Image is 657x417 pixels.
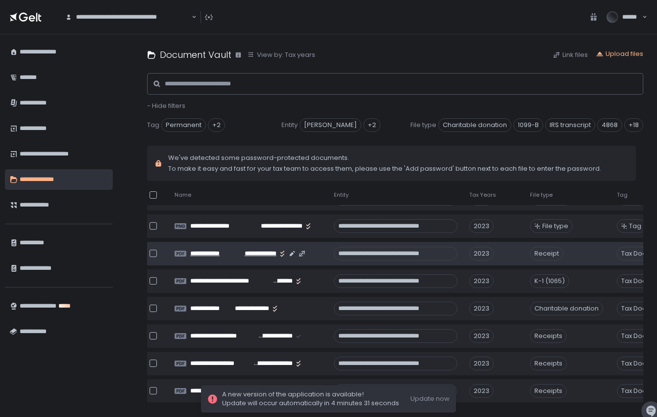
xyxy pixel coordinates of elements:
span: 4868 [597,118,622,132]
button: Link files [553,51,588,59]
div: +18 [624,118,643,132]
div: 2023 [469,274,494,288]
div: Receipts [530,329,567,343]
button: - Hide filters [147,102,185,110]
div: 2023 [469,219,494,233]
span: IRS transcript [545,118,595,132]
span: A new version of the application is available! Update will occur automatically in 4 minutes 31 se... [222,390,399,408]
span: 1099-B [513,118,543,132]
span: - Hide filters [147,101,185,110]
span: We've detected some password-protected documents. [168,154,601,162]
div: K-1 (1065) [530,274,569,288]
span: File type [410,121,436,130]
span: File type [530,191,553,199]
div: 2023 [469,329,494,343]
span: Name [175,191,191,199]
button: Upload files [596,50,643,58]
span: File type [542,222,568,231]
span: [PERSON_NAME] [300,118,361,132]
button: Update now [410,394,450,403]
div: Search for option [59,6,197,28]
div: Charitable donation [530,302,603,315]
div: Receipts [530,357,567,370]
button: View by: Tax years [247,51,315,59]
div: Receipts [530,384,567,398]
span: Permanent [161,118,206,132]
span: Tag [629,222,641,231]
div: +2 [363,118,380,132]
span: Charitable donation [438,118,511,132]
span: Tax Years [469,191,496,199]
div: 2023 [469,247,494,261]
input: Search for option [190,12,191,22]
span: To make it easy and fast for your tax team to access them, please use the 'Add password' button n... [168,164,601,173]
div: 2023 [469,384,494,398]
span: Tag [147,121,159,130]
div: Receipt [530,247,563,261]
div: 2023 [469,357,494,370]
span: Tag [617,191,628,199]
div: +2 [208,118,225,132]
h1: Document Vault [160,48,231,61]
span: Entity [281,121,298,130]
span: Entity [334,191,349,199]
div: 2023 [469,302,494,315]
